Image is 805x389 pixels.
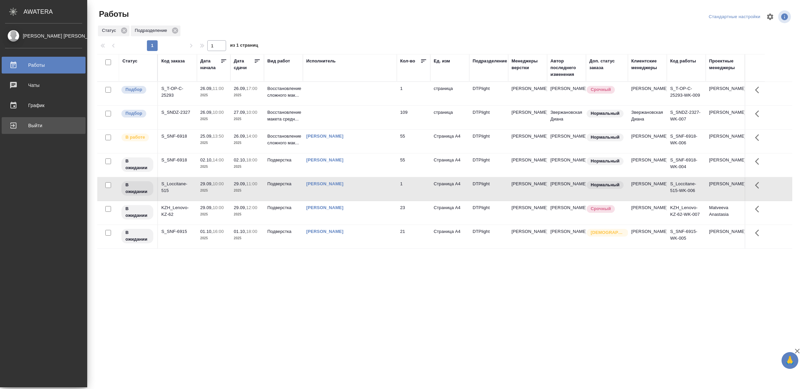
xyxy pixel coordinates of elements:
[267,58,290,64] div: Вид работ
[667,130,706,153] td: S_SNF-6918-WK-006
[122,58,138,64] div: Статус
[628,82,667,105] td: [PERSON_NAME]
[591,182,620,188] p: Нормальный
[200,157,213,162] p: 02.10,
[628,201,667,225] td: [PERSON_NAME]
[98,26,129,36] div: Статус
[706,153,745,177] td: [PERSON_NAME]
[667,153,706,177] td: S_SNF-6918-WK-004
[706,82,745,105] td: [PERSON_NAME]
[547,201,586,225] td: [PERSON_NAME]
[784,353,796,368] span: 🙏
[213,229,224,234] p: 16:00
[234,181,246,186] p: 29.09,
[667,201,706,225] td: KZH_Lenovo-KZ-62-WK-007
[547,82,586,105] td: [PERSON_NAME]
[200,229,213,234] p: 01.10,
[5,60,82,70] div: Работы
[469,201,508,225] td: DTPlight
[706,130,745,153] td: [PERSON_NAME]
[200,86,213,91] p: 26.09,
[751,106,767,122] button: Здесь прячутся важные кнопки
[246,86,257,91] p: 17:00
[5,80,82,90] div: Чаты
[547,225,586,248] td: [PERSON_NAME]
[125,205,149,219] p: В ожидании
[5,100,82,110] div: График
[397,177,430,201] td: 1
[469,177,508,201] td: DTPlight
[5,32,82,40] div: [PERSON_NAME] [PERSON_NAME]
[161,181,194,194] div: S_Loccitane-515
[706,106,745,129] td: [PERSON_NAME]
[234,134,246,139] p: 26.09,
[200,140,227,146] p: 2025
[400,58,415,64] div: Кол-во
[628,106,667,129] td: Звержановская Диана
[121,85,154,94] div: Можно подбирать исполнителей
[267,85,300,99] p: Восстановление сложного мак...
[213,181,224,186] p: 10:00
[246,134,257,139] p: 14:00
[161,109,194,116] div: S_SNDZ-2327
[751,201,767,217] button: Здесь прячутся важные кнопки
[430,130,469,153] td: Страница А4
[200,58,220,71] div: Дата начала
[782,352,798,369] button: 🙏
[430,201,469,225] td: Страница А4
[200,205,213,210] p: 29.09,
[125,134,145,141] p: В работе
[2,57,86,74] a: Работы
[161,204,194,218] div: KZH_Lenovo-KZ-62
[121,109,154,118] div: Можно подбирать исполнителей
[161,228,194,235] div: S_SNF-6915
[547,130,586,153] td: [PERSON_NAME]
[591,134,620,141] p: Нормальный
[512,157,544,163] p: [PERSON_NAME]
[591,205,611,212] p: Срочный
[512,204,544,211] p: [PERSON_NAME]
[306,205,343,210] a: [PERSON_NAME]
[161,157,194,163] div: S_SNF-6918
[234,163,261,170] p: 2025
[589,58,625,71] div: Доп. статус заказа
[430,82,469,105] td: страница
[707,12,762,22] div: split button
[2,117,86,134] a: Выйти
[125,110,142,117] p: Подбор
[306,134,343,139] a: [PERSON_NAME]
[102,27,118,34] p: Статус
[469,225,508,248] td: DTPlight
[200,92,227,99] p: 2025
[2,77,86,94] a: Чаты
[628,225,667,248] td: [PERSON_NAME]
[512,85,544,92] p: [PERSON_NAME]
[667,82,706,105] td: S_T-OP-C-25293-WK-009
[306,229,343,234] a: [PERSON_NAME]
[512,181,544,187] p: [PERSON_NAME]
[706,225,745,248] td: [PERSON_NAME]
[234,187,261,194] p: 2025
[306,181,343,186] a: [PERSON_NAME]
[2,97,86,114] a: График
[234,140,261,146] p: 2025
[213,134,224,139] p: 13:50
[430,106,469,129] td: страница
[591,229,624,236] p: [DEMOGRAPHIC_DATA]
[246,205,257,210] p: 12:00
[628,130,667,153] td: [PERSON_NAME]
[778,10,792,23] span: Посмотреть информацию
[473,58,507,64] div: Подразделение
[469,82,508,105] td: DTPlight
[667,106,706,129] td: S_SNDZ-2327-WK-007
[267,157,300,163] p: Подверстка
[234,116,261,123] p: 2025
[267,204,300,211] p: Подверстка
[200,163,227,170] p: 2025
[547,106,586,129] td: Звержановская Диана
[667,225,706,248] td: S_SNF-6915-WK-005
[200,181,213,186] p: 29.09,
[397,82,430,105] td: 1
[125,86,142,93] p: Подбор
[267,109,300,123] p: Восстановление макета средн...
